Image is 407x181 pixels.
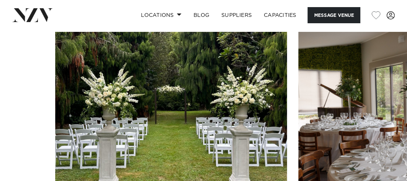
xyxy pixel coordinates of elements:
a: Capacities [258,7,303,23]
button: Message Venue [308,7,360,23]
img: nzv-logo.png [12,8,53,22]
a: SUPPLIERS [215,7,258,23]
a: Locations [135,7,188,23]
a: BLOG [188,7,215,23]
